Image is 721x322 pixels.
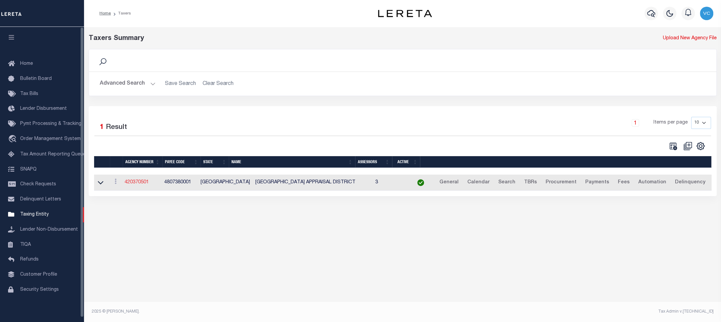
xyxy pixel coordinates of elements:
[355,156,392,168] th: Assessors: activate to sort column ascending
[20,227,78,232] span: Lender Non-Disbursement
[8,135,19,144] i: travel_explore
[20,77,52,81] span: Bulletin Board
[201,156,229,168] th: State: activate to sort column ascending
[100,77,156,90] button: Advanced Search
[20,122,81,126] span: Pymt Processing & Tracking
[20,182,56,187] span: Check Requests
[436,177,462,188] a: General
[672,177,709,188] a: Delinquency
[378,10,432,17] img: logo-dark.svg
[20,61,33,66] span: Home
[635,177,669,188] a: Automation
[89,34,557,44] div: Taxers Summary
[543,177,580,188] a: Procurement
[417,179,424,186] img: check-icon-green.svg
[20,257,39,262] span: Refunds
[408,309,714,315] div: Tax Admin v.[TECHNICAL_ID]
[20,92,38,96] span: Tax Bills
[615,177,633,188] a: Fees
[87,309,403,315] div: 2025 © [PERSON_NAME].
[111,10,131,16] li: Taxers
[162,156,201,168] th: Payee Code: activate to sort column ascending
[99,11,111,15] a: Home
[663,35,717,42] a: Upload New Agency File
[392,156,420,168] th: Active: activate to sort column ascending
[253,175,373,191] td: [GEOGRAPHIC_DATA] APPRAISAL DISTRICT
[100,124,104,131] span: 1
[229,156,355,168] th: Name: activate to sort column ascending
[20,152,86,157] span: Tax Amount Reporting Queue
[123,156,162,168] th: Agency Number: activate to sort column ascending
[495,177,518,188] a: Search
[582,177,612,188] a: Payments
[125,180,149,185] a: 420370501
[20,197,61,202] span: Delinquent Letters
[162,175,198,191] td: 4807380001
[653,119,688,127] span: Items per page
[700,7,713,20] img: svg+xml;base64,PHN2ZyB4bWxucz0iaHR0cDovL3d3dy53My5vcmcvMjAwMC9zdmciIHBvaW50ZXItZXZlbnRzPSJub25lIi...
[20,212,49,217] span: Taxing Entity
[20,272,57,277] span: Customer Profile
[20,137,81,141] span: Order Management System
[20,167,37,172] span: SNAPQ
[106,122,127,133] label: Result
[373,175,408,191] td: 3
[20,242,31,247] span: TIQA
[464,177,493,188] a: Calendar
[632,119,639,127] a: 1
[20,287,59,292] span: Security Settings
[20,106,67,111] span: Lender Disbursement
[198,175,253,191] td: [GEOGRAPHIC_DATA]
[521,177,540,188] a: TBRs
